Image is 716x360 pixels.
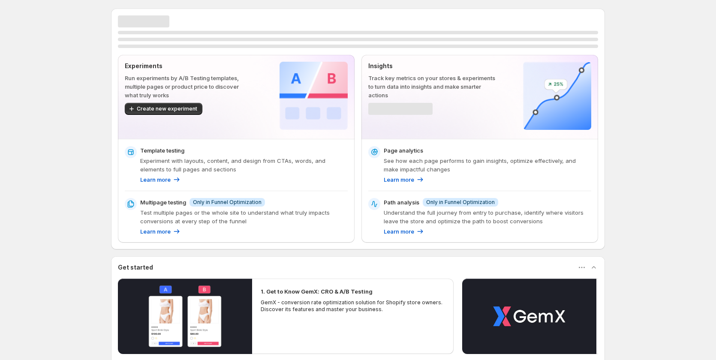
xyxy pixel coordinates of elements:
[140,175,171,184] p: Learn more
[384,156,591,174] p: See how each page performs to gain insights, optimize effectively, and make impactful changes
[125,103,202,115] button: Create new experiment
[368,62,496,70] p: Insights
[140,175,181,184] a: Learn more
[140,227,171,236] p: Learn more
[140,146,184,155] p: Template testing
[280,62,348,130] img: Experiments
[261,299,445,313] p: GemX - conversion rate optimization solution for Shopify store owners. Discover its features and ...
[193,199,262,206] span: Only in Funnel Optimization
[140,227,181,236] a: Learn more
[118,279,252,354] button: Play video
[125,74,252,99] p: Run experiments by A/B Testing templates, multiple pages or product price to discover what truly ...
[384,146,423,155] p: Page analytics
[384,198,419,207] p: Path analysis
[368,74,496,99] p: Track key metrics on your stores & experiments to turn data into insights and make smarter actions
[523,62,591,130] img: Insights
[140,208,348,225] p: Test multiple pages or the whole site to understand what truly impacts conversions at every step ...
[118,263,153,272] h3: Get started
[426,199,495,206] span: Only in Funnel Optimization
[140,156,348,174] p: Experiment with layouts, content, and design from CTAs, words, and elements to full pages and sec...
[261,287,373,296] h2: 1. Get to Know GemX: CRO & A/B Testing
[140,198,186,207] p: Multipage testing
[384,227,424,236] a: Learn more
[384,175,414,184] p: Learn more
[137,105,197,112] span: Create new experiment
[462,279,596,354] button: Play video
[384,227,414,236] p: Learn more
[125,62,252,70] p: Experiments
[384,208,591,225] p: Understand the full journey from entry to purchase, identify where visitors leave the store and o...
[384,175,424,184] a: Learn more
